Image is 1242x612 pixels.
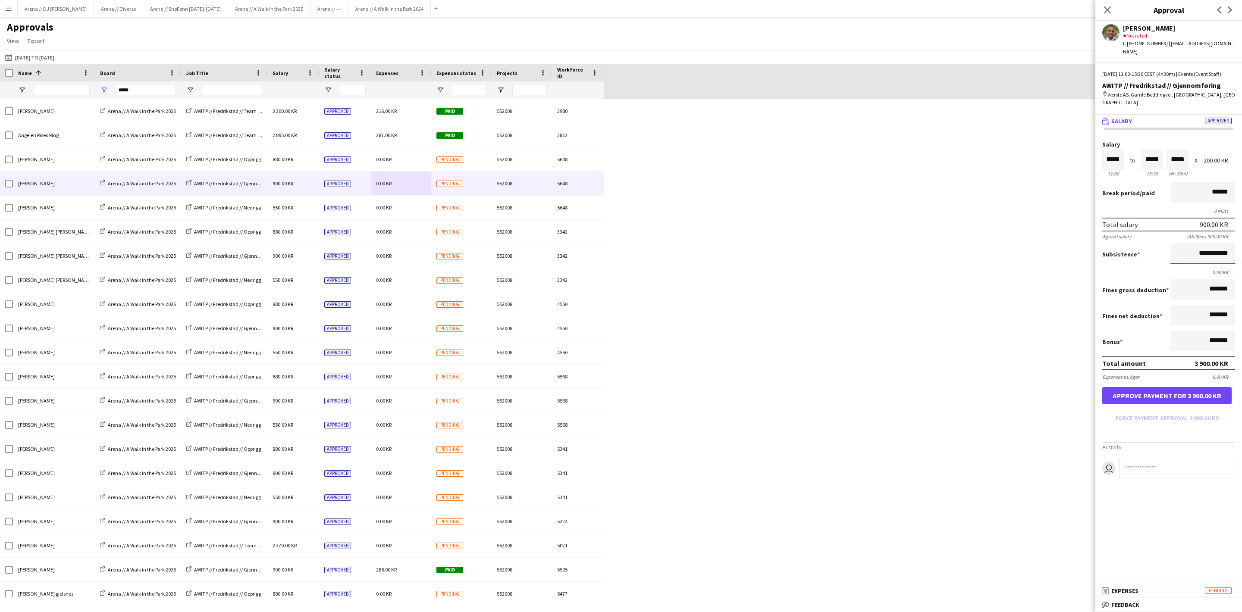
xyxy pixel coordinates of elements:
button: Arena // A Walk in the Park 2025 [228,0,310,17]
div: 552008 [492,413,552,437]
a: AWITP // Fredrikstad // Nedrigg [186,204,261,211]
div: [PERSON_NAME] [13,340,95,364]
a: Arena // A Walk in the Park 2025 [100,446,176,452]
a: AWITP // Fredrikstad // Opprigg [186,156,261,162]
label: Salary [1102,141,1235,148]
span: Approved [324,229,351,235]
span: Arena // A Walk in the Park 2025 [108,494,176,500]
span: Pending [436,470,463,477]
span: AWITP // Fredrikstad // Opprigg [194,301,261,307]
span: Pending [436,253,463,259]
span: AWITP // Fredrikstad // Gjennomføring [194,180,277,187]
span: 288.00 KR [376,566,397,573]
span: 880.00 KR [273,301,293,307]
div: [PERSON_NAME] [13,196,95,219]
a: Arena // A Walk in the Park 2025 [100,108,176,114]
span: Arena // A Walk in the Park 2025 [108,180,176,187]
input: Salary status Filter Input [340,85,366,95]
div: 552008 [492,509,552,533]
button: Arena // DJ [PERSON_NAME] [18,0,94,17]
span: Job Title [186,70,208,76]
span: Paid [436,132,463,139]
span: Workforce ID [557,66,588,79]
span: 0.00 KR [376,228,392,235]
span: Approved [324,543,351,549]
div: (4h 30m) 900.00 KR [1187,233,1235,240]
div: 3980 [552,99,604,123]
div: t. [PHONE_NUMBER] | [EMAIL_ADDRESS][DOMAIN_NAME] [1123,40,1235,55]
a: Arena // A Walk in the Park 2025 [100,518,176,525]
span: 550.00 KR [273,494,293,500]
label: Bonus [1102,338,1123,346]
div: 552008 [492,365,552,388]
label: Subsistence [1102,250,1140,258]
div: 552008 [492,172,552,195]
span: Export [28,37,44,45]
a: AWITP // Fredrikstad // Opprigg [186,373,261,380]
a: AWITP // Fredrikstad // Opprigg [186,446,261,452]
div: [PERSON_NAME] [PERSON_NAME] [13,244,95,268]
input: Board Filter Input [116,85,176,95]
button: Open Filter Menu [497,86,505,94]
span: 0.00 KR [376,325,392,331]
span: AWITP // Fredrikstad // Gjennomføring [194,253,277,259]
span: 0.00 KR [376,470,392,476]
div: [PERSON_NAME] [13,316,95,340]
span: AWITP // Fredrikstad // Gjennomføring [194,325,277,331]
span: Break period [1102,189,1140,197]
span: Approved [324,446,351,453]
span: Approved [324,398,351,404]
div: X [1195,157,1198,164]
span: Arena // A Walk in the Park 2025 [108,397,176,404]
button: Arena // A Walk in the Park 2024 [348,0,431,17]
span: Pending [436,398,463,404]
a: AWITP // Fredrikstad // Team DJ [PERSON_NAME] [186,132,301,138]
div: [PERSON_NAME] gjelsnes [13,582,95,606]
div: 552008 [492,244,552,268]
a: Arena // A Walk in the Park 2025 [100,566,176,573]
div: 5021 [552,534,604,557]
span: Arena // A Walk in the Park 2025 [108,590,176,597]
div: 3342 [552,268,604,292]
span: AWITP // Fredrikstad // Opprigg [194,446,261,452]
a: Arena // A Walk in the Park 2025 [100,590,176,597]
span: 3 300.00 KR [273,108,297,114]
span: Approved [324,156,351,163]
div: Total salary [1102,220,1138,229]
span: Arena // A Walk in the Park 2025 [108,518,176,525]
a: AWITP // Fredrikstad // Nedrigg [186,349,261,356]
span: Approved [324,374,351,380]
span: Feedback [1111,601,1139,609]
a: Arena // A Walk in the Park 2025 [100,156,176,162]
span: Salary status [324,66,355,79]
a: AWITP // Fredrikstad // Team DJ [PERSON_NAME] [186,108,301,114]
span: Pending [436,350,463,356]
label: /paid [1102,189,1155,197]
a: Arena // A Walk in the Park 2025 [100,277,176,283]
a: AWITP // Fredrikstad // Gjennomføring [186,397,277,404]
span: 0.00 KR [376,204,392,211]
span: Arena // A Walk in the Park 2025 [108,446,176,452]
div: 552008 [492,292,552,316]
span: 0.00 KR [376,397,392,404]
span: 0.00 KR [376,373,392,380]
button: Open Filter Menu [324,86,332,94]
span: 0.00 KR [376,301,392,307]
div: [PERSON_NAME] [13,437,95,461]
span: Arena // A Walk in the Park 2025 [108,470,176,476]
div: 4550 [552,340,604,364]
div: [PERSON_NAME] [13,534,95,557]
a: View [3,35,22,47]
span: 0.00 KR [376,518,392,525]
div: AWITP // Fredrikstad // Gjennomføring [1102,81,1235,89]
span: 550.00 KR [273,422,293,428]
span: Arena // A Walk in the Park 2025 [108,566,176,573]
span: Paid [436,108,463,115]
div: [PERSON_NAME] [13,365,95,388]
a: Arena // A Walk in the Park 2025 [100,542,176,549]
span: Approved [324,518,351,525]
span: Arena // A Walk in the Park 2025 [108,156,176,162]
span: AWITP // Fredrikstad // Nedrigg [194,204,261,211]
a: Arena // A Walk in the Park 2025 [100,470,176,476]
h3: Activity [1102,443,1235,451]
